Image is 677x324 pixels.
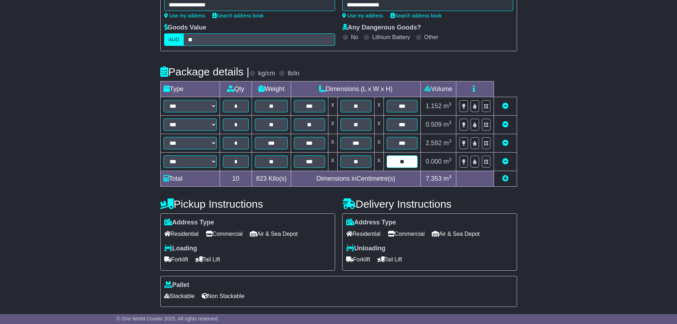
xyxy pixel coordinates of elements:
td: Type [160,81,220,97]
span: Tail Lift [195,254,220,265]
span: Residential [346,228,381,239]
label: Any Dangerous Goods? [342,24,421,32]
h4: Delivery Instructions [342,198,517,210]
label: Pallet [164,281,189,289]
td: Dimensions in Centimetre(s) [291,171,421,187]
td: x [328,134,337,153]
td: Volume [421,81,456,97]
span: m [444,121,452,128]
span: Commercial [388,228,425,239]
sup: 3 [449,138,452,144]
span: Stackable [164,291,195,302]
span: m [444,102,452,110]
label: Address Type [346,219,396,227]
td: Qty [220,81,252,97]
label: kg/cm [258,70,275,78]
label: Other [424,34,439,41]
td: x [374,116,383,134]
sup: 3 [449,120,452,125]
span: 823 [256,175,267,182]
span: Non Stackable [202,291,245,302]
span: Commercial [206,228,243,239]
td: x [374,153,383,171]
label: Loading [164,245,197,253]
td: Dimensions (L x W x H) [291,81,421,97]
span: Air & Sea Depot [250,228,298,239]
sup: 3 [449,157,452,162]
td: x [328,97,337,116]
span: Air & Sea Depot [432,228,480,239]
td: Total [160,171,220,187]
a: Remove this item [502,158,509,165]
td: x [374,97,383,116]
span: m [444,139,452,147]
td: x [328,153,337,171]
h4: Package details | [160,66,249,78]
sup: 3 [449,101,452,107]
a: Add new item [502,175,509,182]
span: Forklift [346,254,370,265]
a: Remove this item [502,102,509,110]
label: No [351,34,358,41]
label: Unloading [346,245,386,253]
span: m [444,175,452,182]
td: 10 [220,171,252,187]
a: Remove this item [502,139,509,147]
label: Address Type [164,219,214,227]
a: Search address book [213,13,264,18]
span: m [444,158,452,165]
h4: Pickup Instructions [160,198,335,210]
a: Search address book [391,13,442,18]
td: x [328,116,337,134]
a: Use my address [164,13,205,18]
sup: 3 [449,174,452,179]
label: Goods Value [164,24,206,32]
span: 1.152 [426,102,442,110]
span: 2.592 [426,139,442,147]
label: lb/in [288,70,299,78]
label: AUD [164,33,184,46]
span: 0.509 [426,121,442,128]
td: Kilo(s) [252,171,291,187]
span: Forklift [164,254,188,265]
td: x [374,134,383,153]
span: © One World Courier 2025. All rights reserved. [117,316,219,322]
td: Weight [252,81,291,97]
span: Tail Lift [377,254,402,265]
span: 7.353 [426,175,442,182]
a: Use my address [342,13,383,18]
label: Lithium Battery [372,34,410,41]
span: Residential [164,228,199,239]
span: 0.000 [426,158,442,165]
a: Remove this item [502,121,509,128]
